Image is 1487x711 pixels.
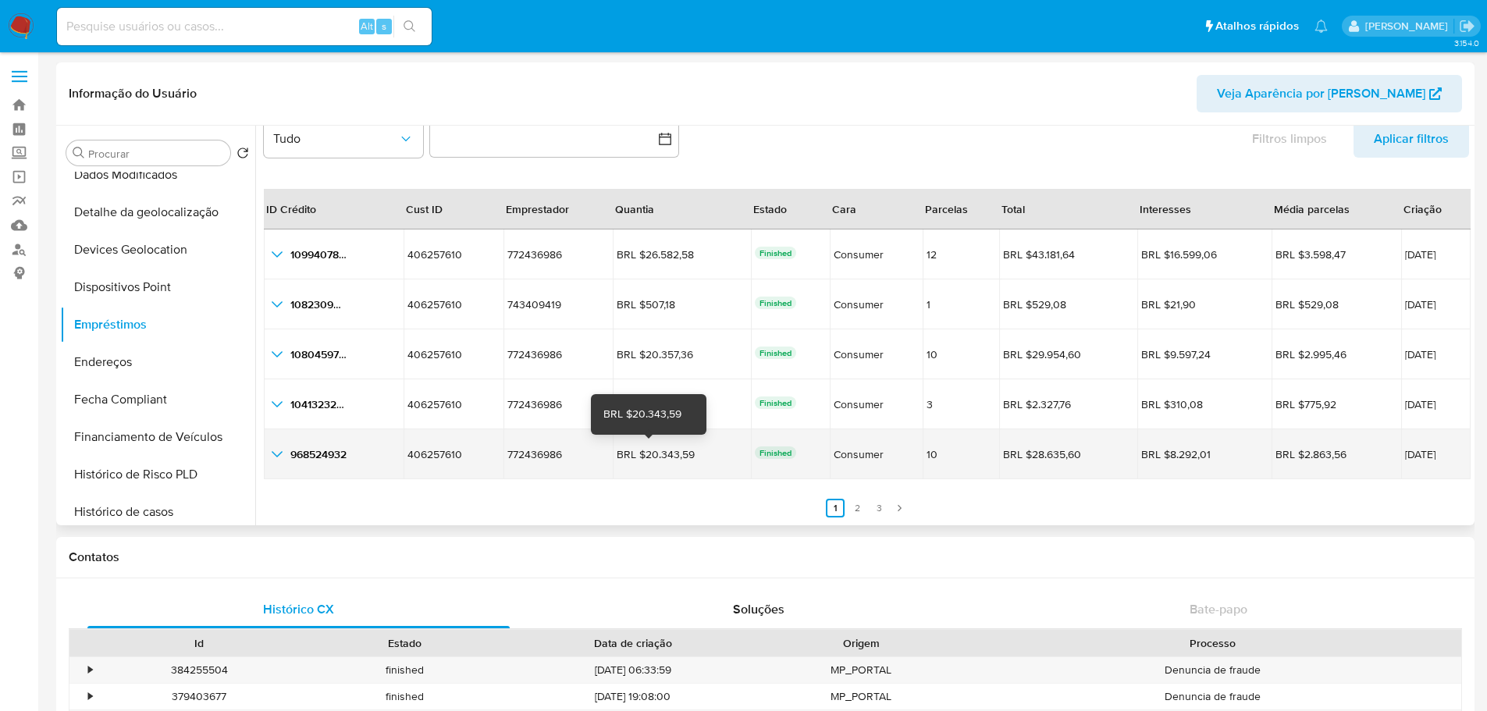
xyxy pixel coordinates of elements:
button: search-icon [393,16,425,37]
div: • [88,689,92,704]
a: Notificações [1314,20,1328,33]
div: finished [302,684,507,709]
input: Procurar [88,147,224,161]
span: s [382,19,386,34]
span: Histórico CX [263,600,334,618]
p: lucas.portella@mercadolivre.com [1365,19,1453,34]
button: Empréstimos [60,306,255,343]
div: Origem [770,635,953,651]
button: Fecha Compliant [60,381,255,418]
span: Atalhos rápidos [1215,18,1299,34]
button: Dispositivos Point [60,268,255,306]
div: [DATE] 19:08:00 [507,684,759,709]
span: Soluções [733,600,784,618]
button: Histórico de Risco PLD [60,456,255,493]
a: Sair [1459,18,1475,34]
button: Procurar [73,147,85,159]
div: • [88,663,92,677]
span: Alt [361,19,373,34]
h1: Contatos [69,549,1462,565]
div: 384255504 [97,657,302,683]
h1: Informação do Usuário [69,86,197,101]
div: Estado [313,635,496,651]
span: Bate-papo [1190,600,1247,618]
div: Id [108,635,291,651]
div: Processo [975,635,1450,651]
button: Detalhe da geolocalização [60,194,255,231]
button: Histórico de casos [60,493,255,531]
div: [DATE] 06:33:59 [507,657,759,683]
input: Pesquise usuários ou casos... [57,16,432,37]
div: MP_PORTAL [759,684,964,709]
div: Denuncia de fraude [964,657,1461,683]
button: Endereços [60,343,255,381]
button: Veja Aparência por [PERSON_NAME] [1197,75,1462,112]
button: Retornar ao pedido padrão [237,147,249,164]
div: 379403677 [97,684,302,709]
div: BRL $20.343,59 [603,407,681,422]
div: Data de criação [518,635,748,651]
div: Denuncia de fraude [964,684,1461,709]
button: Financiamento de Veículos [60,418,255,456]
button: Devices Geolocation [60,231,255,268]
button: Dados Modificados [60,156,255,194]
span: Veja Aparência por [PERSON_NAME] [1217,75,1425,112]
div: finished [302,657,507,683]
div: MP_PORTAL [759,657,964,683]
